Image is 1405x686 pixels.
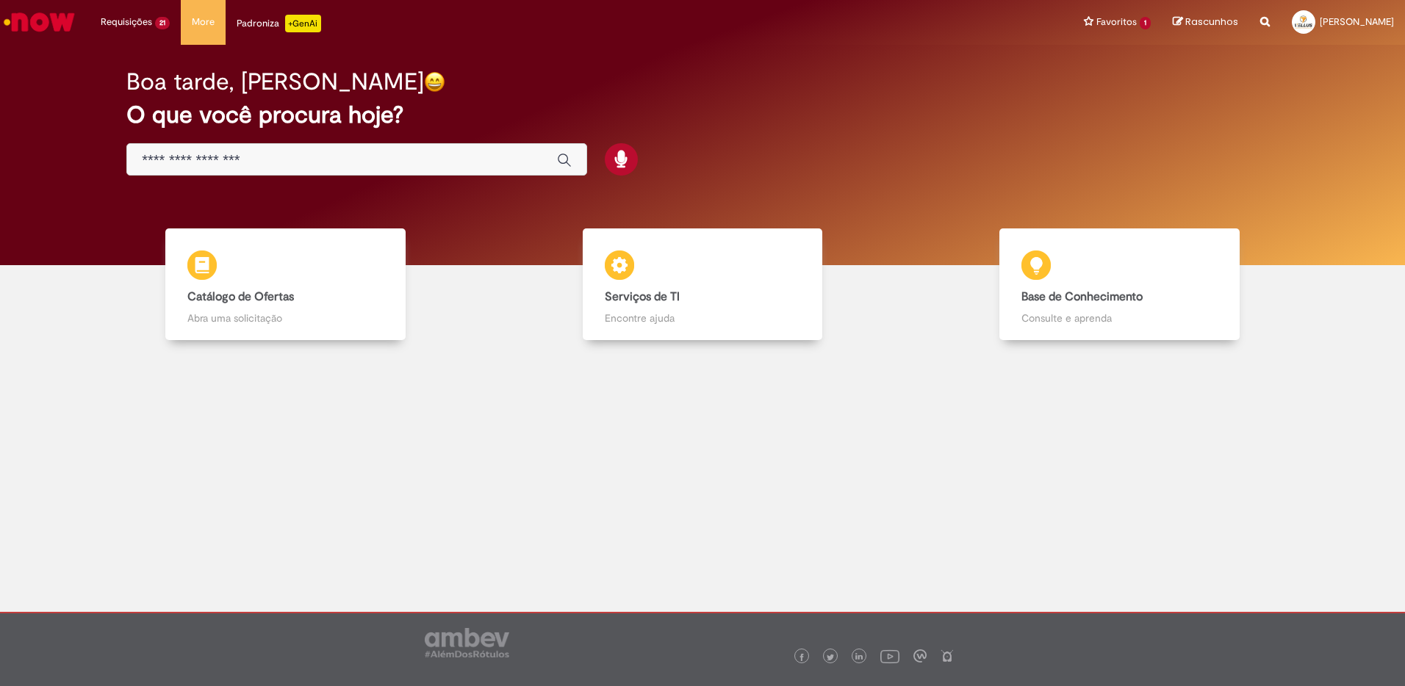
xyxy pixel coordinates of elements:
[941,649,954,662] img: logo_footer_naosei.png
[126,102,1279,128] h2: O que você procura hoje?
[187,311,384,325] p: Abra uma solicitação
[880,646,899,665] img: logo_footer_youtube.png
[285,15,321,32] p: +GenAi
[1,7,77,37] img: ServiceNow
[605,311,801,325] p: Encontre ajuda
[911,228,1328,341] a: Base de Conhecimento Consulte e aprenda
[424,71,445,93] img: happy-face.png
[237,15,321,32] div: Padroniza
[192,15,215,29] span: More
[101,15,152,29] span: Requisições
[155,17,170,29] span: 21
[126,69,424,95] h2: Boa tarde, [PERSON_NAME]
[1021,289,1143,304] b: Base de Conhecimento
[187,289,294,304] b: Catálogo de Ofertas
[1320,15,1394,28] span: [PERSON_NAME]
[494,228,910,341] a: Serviços de TI Encontre ajuda
[798,654,805,661] img: logo_footer_facebook.png
[605,289,680,304] b: Serviços de TI
[1140,17,1151,29] span: 1
[1096,15,1137,29] span: Favoritos
[425,628,509,657] img: logo_footer_ambev_rotulo_gray.png
[1021,311,1218,325] p: Consulte e aprenda
[855,653,863,662] img: logo_footer_linkedin.png
[77,228,494,341] a: Catálogo de Ofertas Abra uma solicitação
[913,649,927,662] img: logo_footer_workplace.png
[1173,15,1238,29] a: Rascunhos
[1185,15,1238,29] span: Rascunhos
[827,654,834,661] img: logo_footer_twitter.png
